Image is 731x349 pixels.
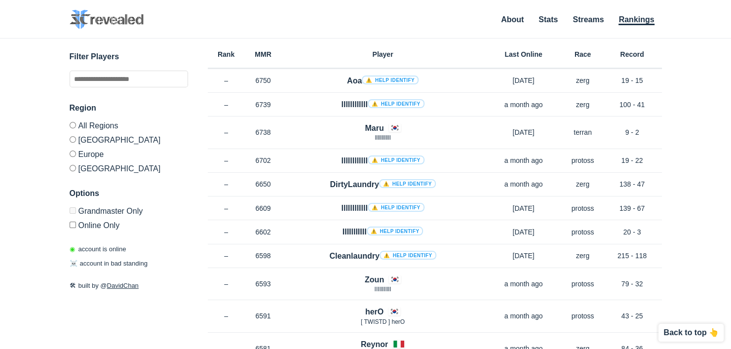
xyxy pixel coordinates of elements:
h6: Last Online [484,51,563,58]
p: 100 - 41 [603,100,662,110]
span: ☠️ [70,260,77,267]
input: All Regions [70,122,76,128]
p: 9 - 2 [603,127,662,137]
input: Online Only [70,222,76,228]
p: 215 - 118 [603,251,662,261]
input: [GEOGRAPHIC_DATA] [70,165,76,171]
p: [DATE] [484,76,563,85]
p: 6591 [245,311,282,321]
p: a month ago [484,100,563,110]
p: 79 - 32 [603,279,662,289]
p: 6593 [245,279,282,289]
h3: Region [70,102,188,114]
p: – [208,127,245,137]
p: – [208,279,245,289]
p: 6650 [245,179,282,189]
p: [DATE] [484,127,563,137]
p: 6739 [245,100,282,110]
a: ⚠️ Help identify [379,179,436,188]
h6: MMR [245,51,282,58]
a: ⚠️ Help identify [368,155,424,164]
h4: Zoun [365,274,384,285]
p: – [208,311,245,321]
input: [GEOGRAPHIC_DATA] [70,136,76,143]
p: a month ago [484,311,563,321]
h4: Aoa [347,75,419,86]
p: account is online [70,244,126,254]
p: 43 - 25 [603,311,662,321]
label: [GEOGRAPHIC_DATA] [70,132,188,147]
p: – [208,179,245,189]
p: protoss [563,311,603,321]
h6: Rank [208,51,245,58]
p: a month ago [484,155,563,165]
p: [DATE] [484,227,563,237]
h4: Maru [365,122,384,134]
p: – [208,100,245,110]
a: DavidChan [107,282,139,289]
p: – [208,251,245,261]
h3: Filter Players [70,51,188,63]
p: – [208,76,245,85]
h4: DirtyLaundry [330,179,435,190]
span: llllllllllll [375,134,391,141]
h4: llllllllllll [341,155,424,166]
p: zerg [563,100,603,110]
p: terran [563,127,603,137]
p: protoss [563,203,603,213]
p: 139 - 67 [603,203,662,213]
p: 6738 [245,127,282,137]
a: Rankings [618,15,654,25]
a: Stats [539,15,558,24]
p: – [208,155,245,165]
p: 6702 [245,155,282,165]
p: a month ago [484,179,563,189]
h6: Record [603,51,662,58]
span: IIIIllIIllI [374,286,391,293]
label: Only Show accounts currently in Grandmaster [70,207,188,218]
p: account in bad standing [70,259,148,269]
label: Europe [70,147,188,161]
a: ⚠️ Help identify [367,227,423,235]
p: – [208,227,245,237]
p: 6750 [245,76,282,85]
p: Back to top 👆 [663,329,719,337]
input: Grandmaster Only [70,207,76,214]
p: [DATE] [484,203,563,213]
p: built by @ [70,281,188,291]
p: protoss [563,155,603,165]
a: ⚠️ Help identify [380,251,436,260]
label: [GEOGRAPHIC_DATA] [70,161,188,173]
a: ⚠️ Help identify [362,76,419,84]
a: Streams [573,15,604,24]
p: 6598 [245,251,282,261]
p: 6602 [245,227,282,237]
label: All Regions [70,122,188,132]
h4: IIIIllIIIII [343,226,423,237]
p: 19 - 15 [603,76,662,85]
h4: herO [365,306,384,317]
input: Europe [70,151,76,157]
p: – [208,203,245,213]
span: [ TWISTD ] herO [361,318,405,325]
p: a month ago [484,279,563,289]
p: 20 - 3 [603,227,662,237]
p: zerg [563,179,603,189]
p: protoss [563,227,603,237]
label: Only show accounts currently laddering [70,218,188,230]
h4: Cleanlaundry [329,250,436,262]
a: ⚠️ Help identify [368,99,424,108]
p: 6609 [245,203,282,213]
a: ⚠️ Help identify [368,203,424,212]
p: [DATE] [484,251,563,261]
img: SC2 Revealed [70,10,144,29]
h4: llllllllllll [341,99,424,110]
h4: llllllllllll [341,202,424,214]
p: 138 - 47 [603,179,662,189]
p: zerg [563,76,603,85]
span: 🛠 [70,282,76,289]
a: About [501,15,524,24]
p: protoss [563,279,603,289]
p: 19 - 22 [603,155,662,165]
p: zerg [563,251,603,261]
